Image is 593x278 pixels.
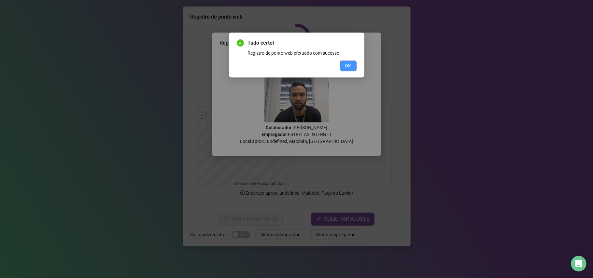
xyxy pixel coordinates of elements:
span: Tudo certo! [248,39,357,47]
div: Registro de ponto web efetuado com sucesso. [248,49,357,57]
span: check-circle [237,39,244,47]
button: OK [340,61,357,71]
div: Open Intercom Messenger [571,256,586,271]
span: OK [345,62,351,69]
